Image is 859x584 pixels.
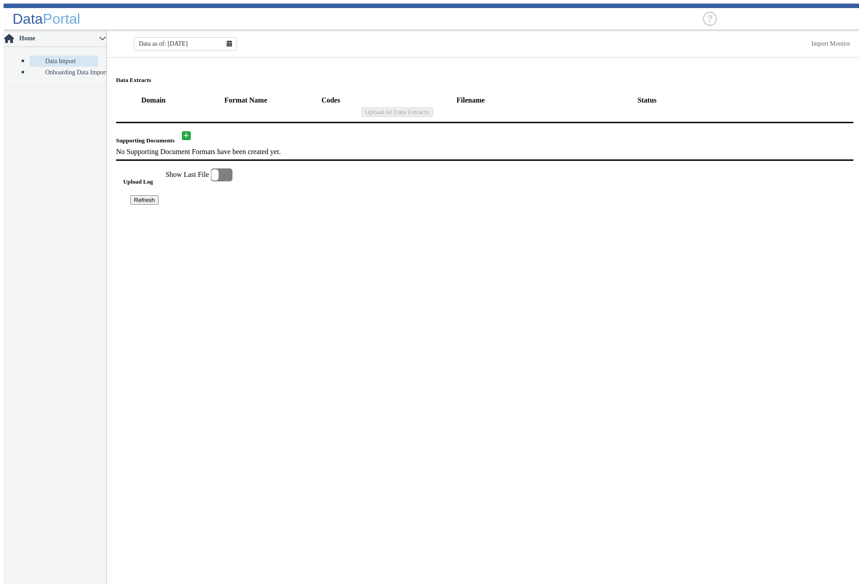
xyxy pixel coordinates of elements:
p-accordion-header: Home [4,30,106,47]
button: Refresh [130,195,159,205]
th: Status [581,94,713,106]
label: Show Last File [166,168,232,181]
th: Filename [361,94,580,106]
p-accordion-content: Home [4,47,106,86]
a: Onboarding Data Import [30,67,98,78]
span: Portal [43,11,81,27]
a: This is available for Darling Employees only [812,40,851,47]
span: Data [13,11,43,27]
h5: Upload Log [123,178,166,185]
span: Home [18,35,99,42]
div: No Supporting Document Formats have been created yet. [116,148,854,156]
th: Codes [301,94,360,106]
div: Help [703,12,717,26]
ng-select: null [717,15,851,23]
h5: Data Extracts [116,77,854,84]
h5: Supporting Documents [116,137,178,144]
button: Add document [182,131,191,140]
table: Uploads [116,94,854,118]
button: Upload All Data Extracts [361,107,433,117]
th: Format Name [191,94,301,106]
th: Domain [117,94,190,106]
app-toggle-switch: Enable this to show only the last file loaded [166,168,232,205]
span: Data as of: [DATE] [139,40,188,47]
a: Data Import [30,56,98,67]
